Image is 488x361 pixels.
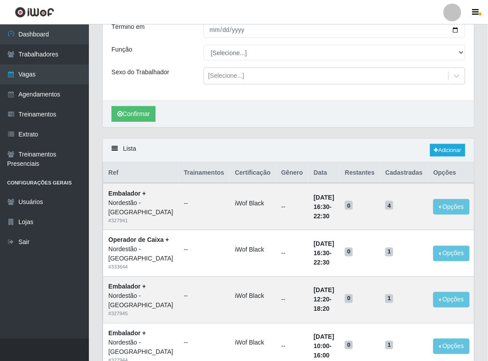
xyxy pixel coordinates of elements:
[314,241,334,266] strong: -
[108,338,173,357] div: Nordestão - [GEOGRAPHIC_DATA]
[108,217,173,225] div: # 327941
[385,248,393,257] span: 1
[108,245,173,264] div: Nordestão - [GEOGRAPHIC_DATA]
[103,139,474,162] div: Lista
[345,294,353,303] span: 0
[235,338,271,348] li: iWof Black
[108,330,146,337] strong: Embalador +
[208,72,244,81] div: [Selecione...]
[385,294,393,303] span: 1
[345,248,353,257] span: 0
[433,199,470,215] button: Opções
[108,237,169,244] strong: Operador de Caixa +
[276,163,308,184] th: Gênero
[179,163,230,184] th: Trainamentos
[276,183,308,230] td: --
[112,45,132,54] label: Função
[108,292,173,310] div: Nordestão - [GEOGRAPHIC_DATA]
[385,201,393,210] span: 4
[433,292,470,308] button: Opções
[314,333,334,359] strong: -
[108,283,146,290] strong: Embalador +
[276,230,308,277] td: --
[314,305,330,313] time: 18:20
[345,201,353,210] span: 0
[15,7,54,18] img: CoreUI Logo
[314,194,334,220] strong: -
[112,22,145,32] label: Término em
[345,341,353,350] span: 0
[276,277,308,323] td: --
[428,163,475,184] th: Opções
[112,68,169,77] label: Sexo do Trabalhador
[430,144,465,156] a: Adicionar
[108,310,173,318] div: # 327945
[112,106,156,122] button: Confirmar
[314,194,334,210] time: [DATE] 16:30
[314,241,334,257] time: [DATE] 16:30
[314,213,330,220] time: 22:30
[433,246,470,261] button: Opções
[184,245,224,255] ul: --
[204,22,466,38] input: 00/00/0000
[385,341,393,350] span: 1
[103,163,179,184] th: Ref
[235,292,271,301] li: iWof Black
[235,199,271,208] li: iWof Black
[235,245,271,255] li: iWof Black
[433,339,470,354] button: Opções
[314,259,330,266] time: 22:30
[314,352,330,359] time: 16:00
[184,338,224,348] ul: --
[308,163,340,184] th: Data
[184,199,224,208] ul: --
[314,287,334,313] strong: -
[230,163,276,184] th: Certificação
[380,163,428,184] th: Cadastradas
[184,292,224,301] ul: --
[108,198,173,217] div: Nordestão - [GEOGRAPHIC_DATA]
[314,287,334,303] time: [DATE] 12:20
[108,264,173,271] div: # 333644
[340,163,380,184] th: Restantes
[108,190,146,197] strong: Embalador +
[314,333,334,350] time: [DATE] 10:00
